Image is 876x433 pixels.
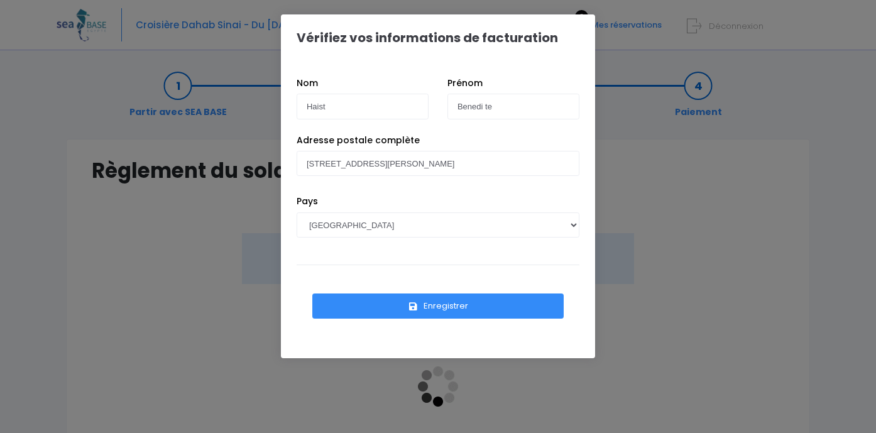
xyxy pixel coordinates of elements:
h1: Vérifiez vos informations de facturation [297,30,558,45]
label: Pays [297,195,318,208]
button: Enregistrer [312,293,564,319]
label: Prénom [447,77,483,90]
label: Nom [297,77,318,90]
label: Adresse postale complète [297,134,420,147]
